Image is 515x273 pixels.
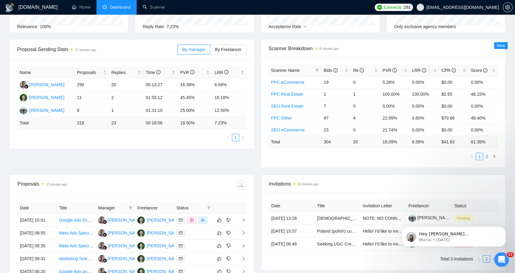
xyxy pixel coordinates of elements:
[269,136,321,148] td: Total
[137,216,145,224] img: MS
[17,214,57,227] td: [DATE] 10:01
[20,95,64,100] a: MS[PERSON_NAME]
[503,2,513,12] button: setting
[57,202,96,214] th: Title
[225,229,232,237] button: dislike
[143,24,164,29] span: Reply Rate
[351,88,380,100] td: 1
[468,100,498,112] td: 0.00%
[212,91,246,104] td: 18.18%
[476,153,483,160] a: 1
[269,238,315,250] td: [DATE] 08:48
[146,70,161,75] span: Time
[439,88,468,100] td: $2.65
[232,134,239,141] a: 1
[377,5,382,10] img: upwork-logo.png
[74,91,109,104] td: 11
[212,104,246,117] td: 12.50%
[380,100,410,112] td: 0.00%
[20,94,27,101] img: MS
[269,45,498,52] span: Scanner Breakdown
[269,180,498,188] span: Invitations
[180,70,195,75] span: PVR
[98,255,106,263] img: WW
[108,230,143,236] div: [PERSON_NAME]
[321,112,351,124] td: 87
[225,216,232,224] button: dislike
[380,112,410,124] td: 22.99%
[360,200,406,212] th: Invitation Letter
[103,258,107,263] img: gigradar-bm.png
[225,255,232,262] button: dislike
[137,242,145,250] img: MS
[137,255,145,263] img: MS
[17,240,57,253] td: [DATE] 08:35
[468,153,476,160] button: left
[74,117,109,129] td: 318
[179,257,183,260] span: mail
[351,124,380,136] td: 0
[137,230,182,235] a: MS[PERSON_NAME]
[439,112,468,124] td: $70.66
[321,136,351,148] td: 304
[410,88,439,100] td: 100.00%
[216,216,223,224] button: like
[226,231,231,235] span: dislike
[507,252,514,257] span: 11
[190,70,195,74] span: info-circle
[143,91,178,104] td: 01:55:12
[439,124,468,136] td: $0.00
[321,124,351,136] td: 23
[237,231,246,235] span: right
[207,206,211,210] span: filter
[74,67,109,79] th: Proposals
[271,116,292,120] a: PPC Other
[394,24,456,29] span: Only exclusive agency members
[29,81,64,88] div: [PERSON_NAME]
[380,136,410,148] td: 18.09 %
[380,124,410,136] td: 21.74%
[167,24,179,29] span: 7.23%
[217,243,222,248] span: like
[315,200,360,212] th: Title
[109,67,143,79] th: Replies
[178,79,212,91] td: 18.39%
[98,242,106,250] img: WW
[351,76,380,88] td: 0
[269,200,315,212] th: Date
[410,136,439,148] td: 6.58 %
[98,205,126,211] span: Manager
[380,76,410,88] td: 5.26%
[237,183,246,187] span: download
[439,136,468,148] td: $ 41.63
[216,242,223,249] button: like
[127,203,134,212] span: filter
[418,5,422,9] span: user
[483,256,490,262] a: 1
[72,5,90,10] a: homeHome
[217,256,222,261] span: like
[475,255,483,263] button: left
[17,227,57,240] td: [DATE] 08:55
[59,243,160,248] a: Meta Ads Specialist – Campaign Review & Feedback
[226,256,231,261] span: dislike
[304,24,306,29] span: --
[241,136,245,139] span: right
[179,231,183,235] span: mail
[492,155,496,158] span: right
[298,183,319,186] time: 33 minutes ago
[271,80,305,85] a: PPC eCommerce
[217,231,222,235] span: like
[98,256,143,261] a: WW[PERSON_NAME]
[315,238,360,250] td: Seeking UGC Creators from Portugal and Poland
[217,218,222,223] span: like
[59,256,200,261] a: Marketing Science Certified Professional Needed for Strategic Campaigns
[109,91,143,104] td: 2
[5,3,15,13] img: logo
[190,218,194,222] span: dollar
[17,117,74,129] td: Total
[137,243,182,248] a: MS[PERSON_NAME]
[108,255,143,262] div: [PERSON_NAME]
